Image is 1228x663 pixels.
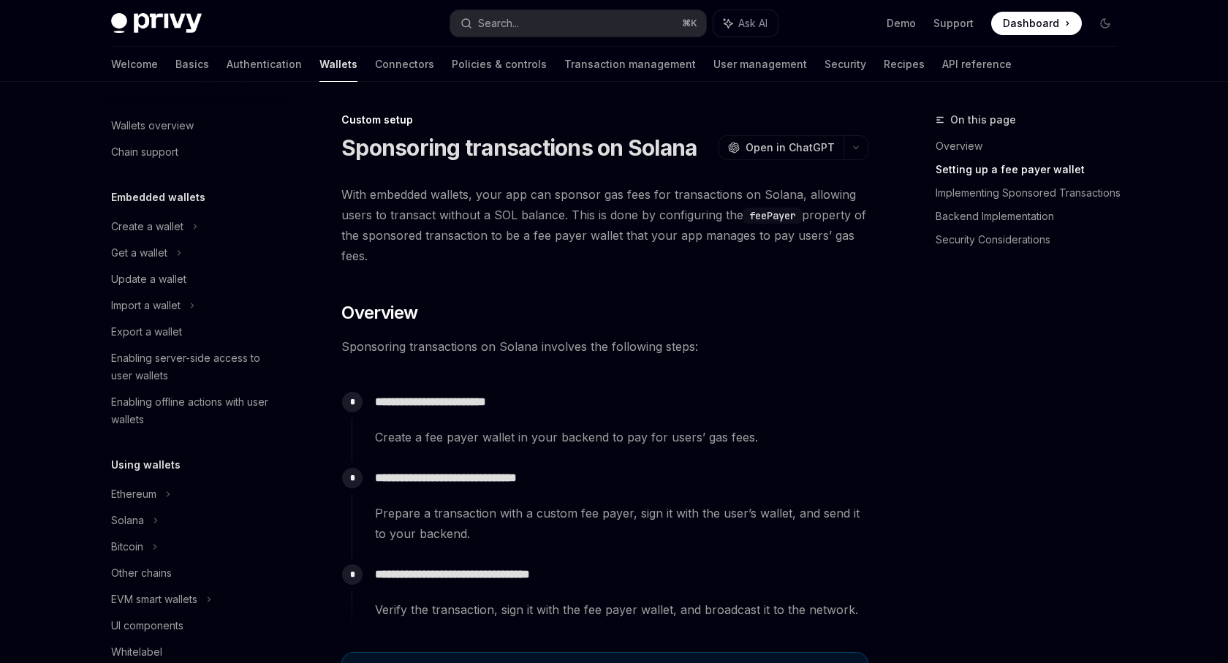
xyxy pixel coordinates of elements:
span: Ask AI [738,16,767,31]
span: Dashboard [1003,16,1059,31]
a: Export a wallet [99,319,287,345]
a: Basics [175,47,209,82]
span: Overview [341,301,417,325]
a: API reference [942,47,1012,82]
a: Connectors [375,47,434,82]
a: Recipes [884,47,925,82]
a: Policies & controls [452,47,547,82]
div: Other chains [111,564,172,582]
button: Ask AI [713,10,778,37]
button: Toggle dark mode [1094,12,1117,35]
a: Security Considerations [936,228,1129,251]
a: Security [825,47,866,82]
a: Support [933,16,974,31]
h5: Using wallets [111,456,181,474]
div: Custom setup [341,113,868,127]
a: Wallets overview [99,113,287,139]
div: Update a wallet [111,270,186,288]
a: Dashboard [991,12,1082,35]
h5: Embedded wallets [111,189,205,206]
div: EVM smart wallets [111,591,197,608]
a: Wallets [319,47,357,82]
h1: Sponsoring transactions on Solana [341,135,697,161]
a: Backend Implementation [936,205,1129,228]
a: Enabling server-side access to user wallets [99,345,287,389]
div: Bitcoin [111,538,143,556]
div: Ethereum [111,485,156,503]
a: Overview [936,135,1129,158]
div: Whitelabel [111,643,162,661]
a: UI components [99,613,287,639]
span: Verify the transaction, sign it with the fee payer wallet, and broadcast it to the network. [375,599,868,620]
div: Enabling offline actions with user wallets [111,393,278,428]
div: Get a wallet [111,244,167,262]
div: Export a wallet [111,323,182,341]
a: Chain support [99,139,287,165]
code: feePayer [743,208,802,224]
span: With embedded wallets, your app can sponsor gas fees for transactions on Solana, allowing users t... [341,184,868,266]
a: User management [713,47,807,82]
div: Create a wallet [111,218,183,235]
div: UI components [111,617,183,634]
div: Chain support [111,143,178,161]
span: Create a fee payer wallet in your backend to pay for users’ gas fees. [375,427,868,447]
span: Sponsoring transactions on Solana involves the following steps: [341,336,868,357]
span: On this page [950,111,1016,129]
div: Enabling server-side access to user wallets [111,349,278,384]
a: Authentication [227,47,302,82]
a: Demo [887,16,916,31]
img: dark logo [111,13,202,34]
span: ⌘ K [682,18,697,29]
div: Import a wallet [111,297,181,314]
a: Implementing Sponsored Transactions [936,181,1129,205]
button: Search...⌘K [450,10,706,37]
a: Welcome [111,47,158,82]
a: Enabling offline actions with user wallets [99,389,287,433]
div: Search... [478,15,519,32]
span: Prepare a transaction with a custom fee payer, sign it with the user’s wallet, and send it to you... [375,503,868,544]
button: Open in ChatGPT [719,135,844,160]
a: Transaction management [564,47,696,82]
a: Update a wallet [99,266,287,292]
span: Open in ChatGPT [746,140,835,155]
div: Wallets overview [111,117,194,135]
a: Other chains [99,560,287,586]
div: Solana [111,512,144,529]
a: Setting up a fee payer wallet [936,158,1129,181]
